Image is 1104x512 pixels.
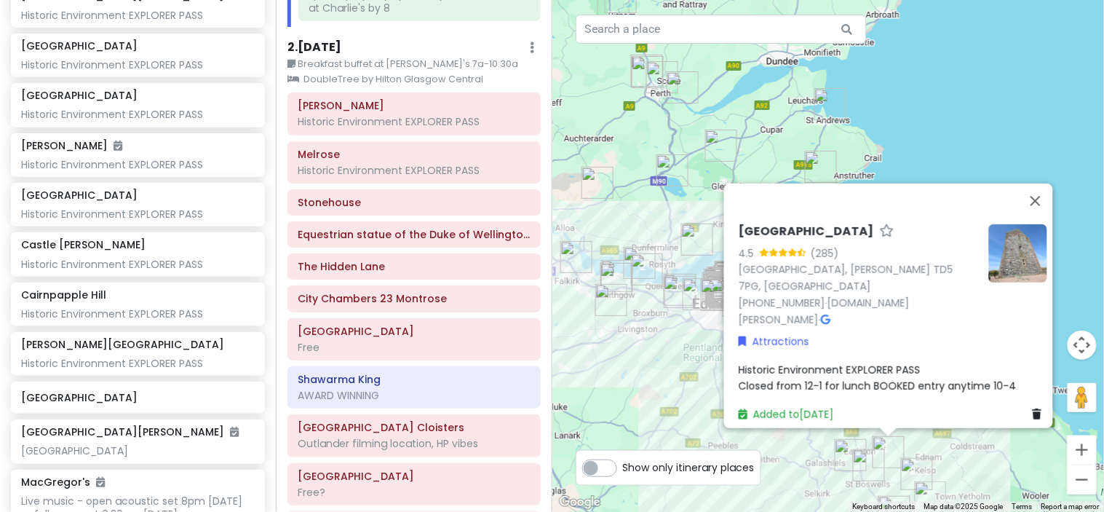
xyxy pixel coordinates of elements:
[298,437,531,450] div: Outlander filming location, HP vibes
[595,284,627,316] div: Cairnpapple Hill
[681,224,713,256] div: Aberdour Castle and Gardens
[600,263,632,295] div: Linlithgow
[287,40,341,55] h6: 2 . [DATE]
[298,196,531,209] h6: Stonehouse
[624,247,656,279] div: Blackness Castle
[298,260,531,273] h6: The Hidden Lane
[21,444,254,457] div: [GEOGRAPHIC_DATA]
[1018,184,1053,218] button: Close
[710,274,742,306] div: Stramash
[739,334,809,350] a: Attractions
[21,89,138,102] h6: [GEOGRAPHIC_DATA]
[21,357,254,370] div: Historic Environment EXPLORER PASS
[21,391,254,404] h6: [GEOGRAPHIC_DATA]
[664,274,696,306] div: Black Sheep Coffee
[707,274,739,306] div: Edinburgh Castle
[631,55,663,87] div: Huntingtower Castle
[667,71,699,103] div: Elcho Castle
[739,245,760,261] div: 4.5
[21,39,138,52] h6: [GEOGRAPHIC_DATA]
[21,476,105,489] h6: MacGregor's
[298,341,531,354] div: Free
[656,154,688,186] div: Lochleven Castle
[298,148,531,161] h6: Melrose
[739,406,834,421] a: Added to[DATE]
[880,224,894,240] a: Star place
[21,288,106,302] h6: Cairnpapple Hill
[287,57,540,71] small: Breakfast buffet at [PERSON_NAME]'s 7a-10:30a
[853,502,916,512] button: Keyboard shortcuts
[924,503,1004,511] span: Map data ©2025 Google
[21,158,254,171] div: Historic Environment EXPLORER PASS
[298,228,531,241] h6: Equestrian statue of the Duke of Wellington, Glasgow
[702,272,734,304] div: Dean Village
[632,56,664,88] div: The Glover Arms
[96,477,105,487] i: Added to itinerary
[646,61,678,93] div: Perth
[710,278,742,310] div: Detour Espresso
[298,115,531,128] div: Historic Environment EXPLORER PASS
[560,241,592,273] div: The Kelpies
[706,278,738,310] div: Margot
[556,493,604,512] img: Google
[835,439,867,471] div: Melrose
[664,276,696,308] div: Hampton by Hilton Edinburgh Airport
[287,72,540,87] small: DoubleTree by Hilton Glasgow Central
[715,261,747,294] div: Roseleaf Bar Cafe
[714,265,746,297] div: Kilted Donut
[814,88,846,120] div: St Andrews
[623,460,755,476] span: Show only itinerary places
[711,277,743,309] div: University of Edinburgh
[901,458,933,490] div: SCHLOSS Roxburghe, a Destination by Hyatt Hotel
[683,278,715,310] div: Tesco Extra
[706,271,738,303] div: Kay’s Bar
[705,130,737,162] div: The Covenanter Hotel
[739,224,977,328] div: · ·
[715,261,747,293] div: Williams & Johnson Coffee Co.
[21,108,254,121] div: Historic Environment EXPLORER PASS
[21,425,239,438] h6: [GEOGRAPHIC_DATA][PERSON_NAME]
[1068,383,1097,412] button: Drag Pegman onto the map to open Street View
[707,275,739,307] div: DoubleTree by Hilton Edinburgh City Centre
[230,427,239,437] i: Added to itinerary
[576,15,867,44] input: Search a place
[1068,331,1097,360] button: Map camera controls
[709,274,741,306] div: Victoria Street
[704,269,736,301] div: Mootz General Store
[706,269,738,302] div: The Antiquary Bar
[853,449,885,481] div: Dryburgh Abbey
[873,436,905,468] div: Smailholm Tower
[821,314,830,324] i: Google Maps
[739,362,1017,393] span: Historic Environment EXPLORER PASS Closed from 12-1 for lunch BOOKED entry anytime 10-4
[712,268,744,300] div: MIRIN
[989,224,1047,283] img: Picture of the place
[298,99,531,112] h6: Dryburgh Abbey
[21,258,254,271] div: Historic Environment EXPLORER PASS
[21,9,254,22] div: Historic Environment EXPLORER PASS
[556,493,604,512] a: Open this area in Google Maps (opens a new window)
[711,276,743,308] div: The Original Mosque Kitchen & Cafe
[601,260,633,292] div: Linlithgow Palace
[710,272,742,304] div: Edinburgh
[708,267,740,299] div: Singapore Coffee House
[298,470,531,483] h6: Glasgow Botanic Gardens
[723,285,755,317] div: Craigmillar Castle
[298,292,531,305] h6: City Chambers 23 Montrose
[581,167,613,199] div: Castle Campbell
[710,277,742,309] div: Uplands Roast
[716,264,748,296] div: Nauticus
[710,275,742,307] div: National Museum of Scotland
[298,164,531,177] div: Historic Environment EXPLORER PASS
[21,58,254,71] div: Historic Environment EXPLORER PASS
[631,253,663,285] div: Midhope Castle
[739,295,825,310] a: [PHONE_NUMBER]
[298,373,531,386] h6: Shawarma King
[710,272,742,304] div: Dishoom Edinburgh
[811,245,839,261] div: (285)
[114,141,122,151] i: Added to itinerary
[1033,406,1047,422] a: Delete place
[739,295,910,326] a: [DOMAIN_NAME][PERSON_NAME]
[739,262,953,294] a: [GEOGRAPHIC_DATA], [PERSON_NAME] TD5 7PG, [GEOGRAPHIC_DATA]
[707,267,739,299] div: The Gently Mad Book Shop & Bookbinder
[298,325,531,338] h6: Kelvingrove Art Gallery and Museum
